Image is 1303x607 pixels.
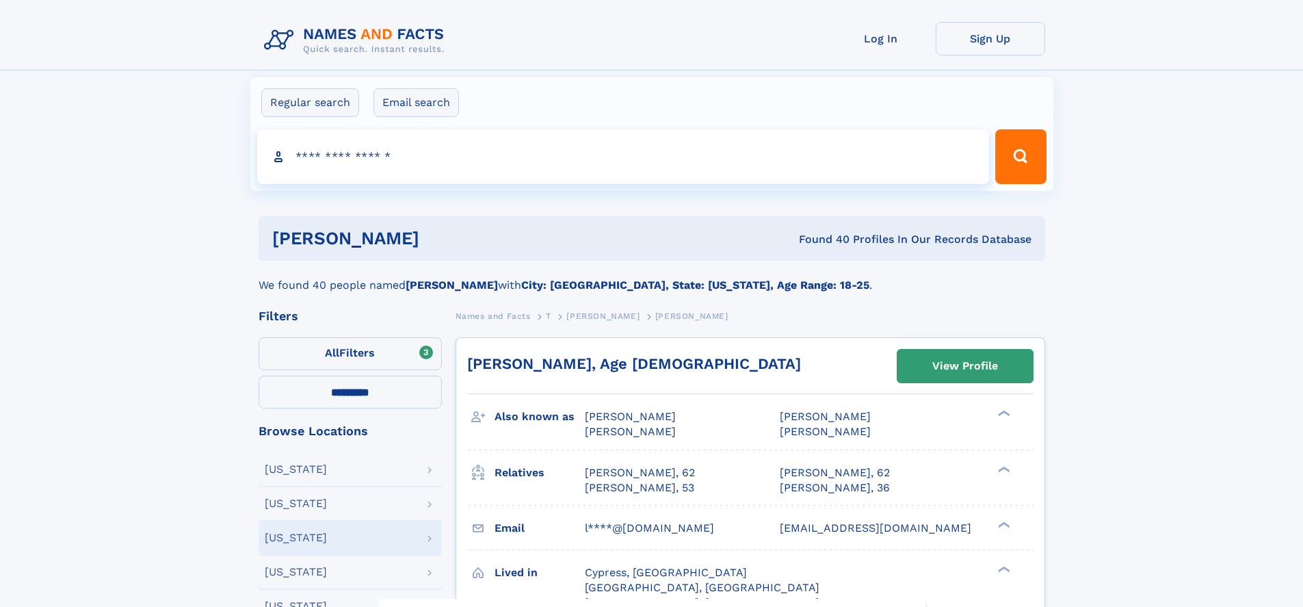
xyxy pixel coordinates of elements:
div: Found 40 Profiles In Our Records Database [609,232,1031,247]
div: [US_STATE] [265,532,327,543]
div: We found 40 people named with . [259,261,1045,294]
h3: Also known as [495,405,585,428]
div: Browse Locations [259,425,442,437]
h1: [PERSON_NAME] [272,230,609,247]
div: Filters [259,310,442,322]
label: Regular search [261,88,359,117]
img: Logo Names and Facts [259,22,456,59]
input: search input [257,129,990,184]
div: [US_STATE] [265,567,327,578]
div: ❯ [995,565,1011,573]
span: [PERSON_NAME] [780,425,871,438]
a: View Profile [897,350,1033,383]
div: [US_STATE] [265,498,327,509]
a: [PERSON_NAME], Age [DEMOGRAPHIC_DATA] [467,355,801,372]
div: [US_STATE] [265,464,327,475]
div: ❯ [995,409,1011,418]
b: City: [GEOGRAPHIC_DATA], State: [US_STATE], Age Range: 18-25 [521,279,869,292]
a: [PERSON_NAME], 36 [780,480,890,495]
span: [PERSON_NAME] [585,425,676,438]
span: Cypress, [GEOGRAPHIC_DATA] [585,566,747,579]
span: T [546,311,551,321]
a: [PERSON_NAME], 62 [585,465,695,480]
div: ❯ [995,465,1011,474]
span: [PERSON_NAME] [780,410,871,423]
div: View Profile [932,350,998,382]
a: [PERSON_NAME], 53 [585,480,694,495]
div: ❯ [995,520,1011,529]
button: Search Button [995,129,1046,184]
h3: Email [495,517,585,540]
a: Names and Facts [456,307,531,324]
a: [PERSON_NAME] [566,307,640,324]
a: Sign Up [936,22,1045,55]
h3: Lived in [495,561,585,584]
a: [PERSON_NAME], 62 [780,465,890,480]
a: T [546,307,551,324]
label: Filters [259,337,442,370]
span: [PERSON_NAME] [585,410,676,423]
h3: Relatives [495,461,585,485]
b: [PERSON_NAME] [406,279,498,292]
a: Log In [826,22,936,55]
span: [GEOGRAPHIC_DATA], [GEOGRAPHIC_DATA] [585,581,819,594]
span: [PERSON_NAME] [655,311,728,321]
label: Email search [373,88,459,117]
span: [PERSON_NAME] [566,311,640,321]
span: [EMAIL_ADDRESS][DOMAIN_NAME] [780,521,971,534]
span: All [325,346,339,359]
